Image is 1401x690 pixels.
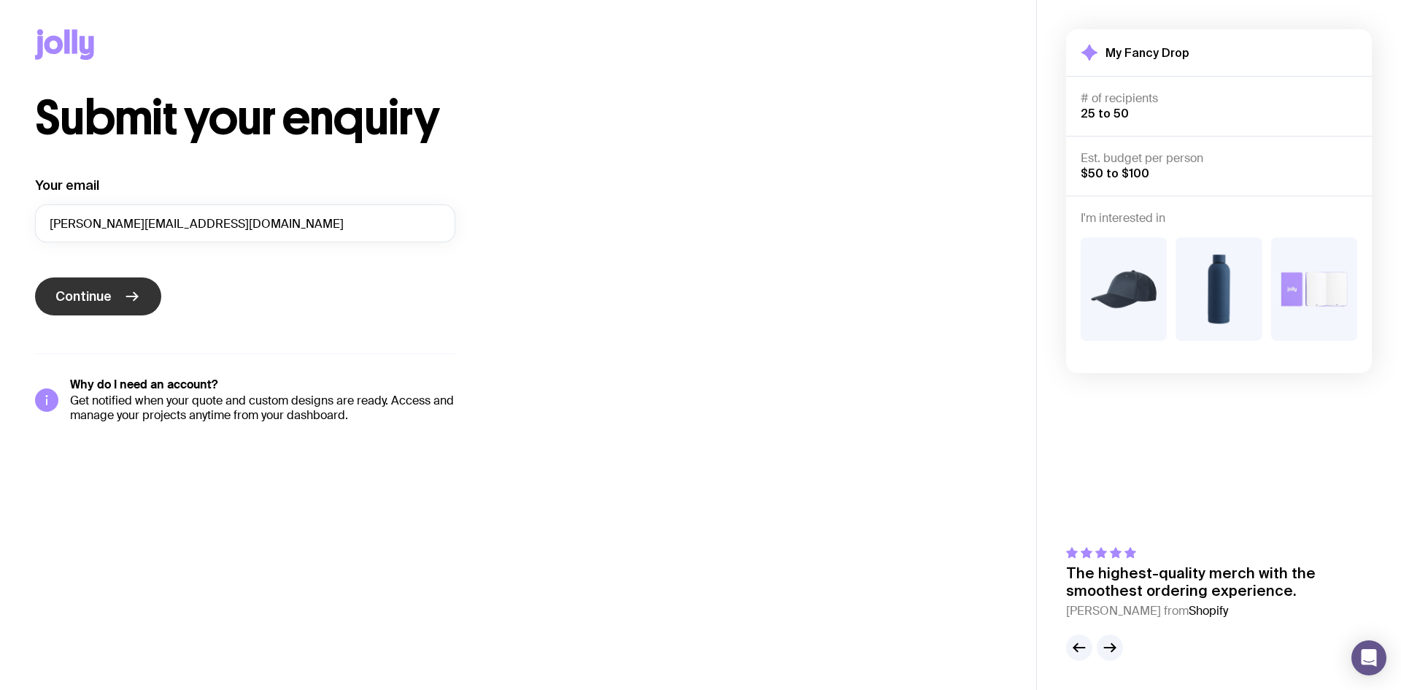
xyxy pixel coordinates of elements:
[1081,166,1149,180] span: $50 to $100
[1066,602,1372,620] cite: [PERSON_NAME] from
[1081,107,1129,120] span: 25 to 50
[1066,564,1372,599] p: The highest-quality merch with the smoothest ordering experience.
[35,177,99,194] label: Your email
[70,394,455,423] p: Get notified when your quote and custom designs are ready. Access and manage your projects anytim...
[35,204,455,242] input: you@email.com
[1351,640,1386,675] div: Open Intercom Messenger
[55,288,112,305] span: Continue
[1189,603,1228,618] span: Shopify
[35,95,525,142] h1: Submit your enquiry
[35,277,161,315] button: Continue
[1081,91,1357,106] h4: # of recipients
[1081,211,1357,226] h4: I'm interested in
[70,377,455,392] h5: Why do I need an account?
[1105,45,1189,60] h2: My Fancy Drop
[1081,151,1357,166] h4: Est. budget per person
